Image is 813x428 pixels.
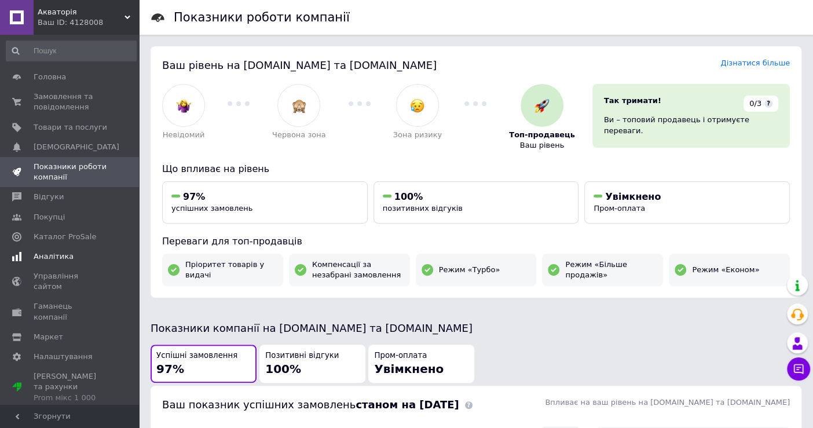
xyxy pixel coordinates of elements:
[764,100,772,108] span: ?
[183,191,205,202] span: 97%
[520,140,565,151] span: Ваш рівень
[34,393,107,403] div: Prom мікс 1 000
[410,98,424,113] img: :disappointed_relieved:
[272,130,326,140] span: Червона зона
[604,96,661,105] span: Так тримати!
[394,191,423,202] span: 100%
[34,301,107,322] span: Гаманець компанії
[34,232,96,242] span: Каталог ProSale
[162,59,437,71] span: Ваш рівень на [DOMAIN_NAME] та [DOMAIN_NAME]
[162,236,302,247] span: Переваги для топ-продавців
[156,362,184,376] span: 97%
[171,204,252,213] span: успішних замовлень
[38,7,124,17] span: Акваторія
[34,122,107,133] span: Товари та послуги
[177,98,191,113] img: :woman-shrugging:
[565,259,657,280] span: Режим «Більше продажів»
[34,251,74,262] span: Аналітика
[156,350,237,361] span: Успішні замовлення
[162,398,459,411] span: Ваш показник успішних замовлень
[368,345,474,383] button: Пром-оплатаУвімкнено
[439,265,500,275] span: Режим «Турбо»
[34,332,63,342] span: Маркет
[185,259,277,280] span: Пріоритет товарів у видачі
[163,130,205,140] span: Невідомий
[151,322,473,334] span: Показники компанії на [DOMAIN_NAME] та [DOMAIN_NAME]
[34,142,119,152] span: [DEMOGRAPHIC_DATA]
[356,398,459,411] b: станом на [DATE]
[265,362,301,376] span: 100%
[38,17,139,28] div: Ваш ID: 4128008
[383,204,463,213] span: позитивних відгуків
[312,259,404,280] span: Компенсації за незабрані замовлення
[34,192,64,202] span: Відгуки
[584,181,790,224] button: УвімкненоПром-оплата
[174,10,350,24] h1: Показники роботи компанії
[151,345,257,383] button: Успішні замовлення97%
[34,92,107,112] span: Замовлення та повідомлення
[604,115,778,136] div: Ви – топовий продавець і отримуєте переваги.
[692,265,759,275] span: Режим «Економ»
[605,191,661,202] span: Увімкнено
[720,58,790,67] a: Дізнатися більше
[34,271,107,292] span: Управління сайтом
[509,130,575,140] span: Топ-продавець
[162,163,269,174] span: Що впливає на рівень
[265,350,339,361] span: Позитивні відгуки
[393,130,442,140] span: Зона ризику
[34,162,107,182] span: Показники роботи компанії
[34,72,66,82] span: Головна
[292,98,306,113] img: :see_no_evil:
[34,212,65,222] span: Покупці
[162,181,368,224] button: 97%успішних замовлень
[34,371,107,403] span: [PERSON_NAME] та рахунки
[259,345,365,383] button: Позитивні відгуки100%
[373,181,579,224] button: 100%позитивних відгуків
[374,350,427,361] span: Пром-оплата
[534,98,549,113] img: :rocket:
[787,357,810,381] button: Чат з покупцем
[594,204,645,213] span: Пром-оплата
[374,362,444,376] span: Увімкнено
[545,398,790,407] span: Впливає на ваш рівень на [DOMAIN_NAME] та [DOMAIN_NAME]
[34,352,93,362] span: Налаштування
[744,96,778,112] div: 0/3
[6,41,137,61] input: Пошук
